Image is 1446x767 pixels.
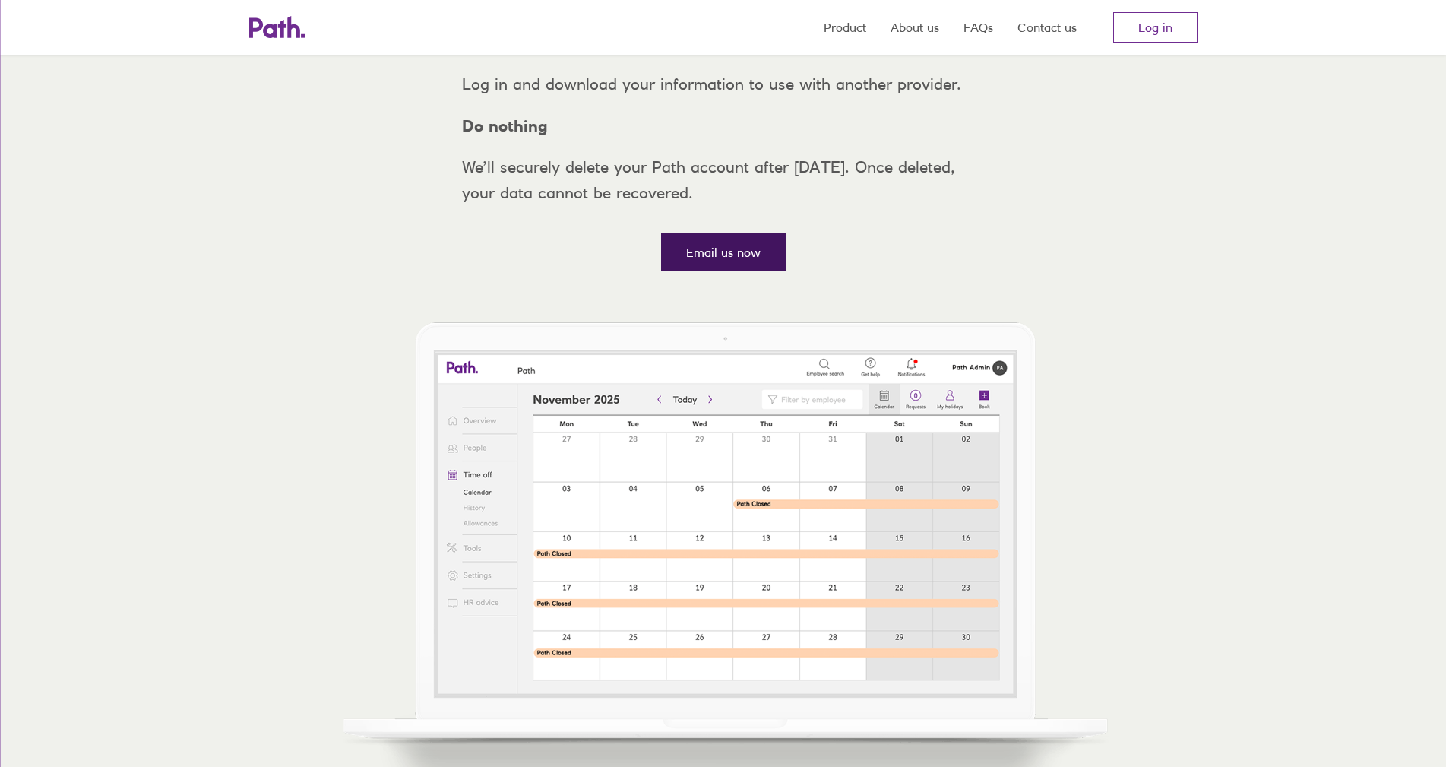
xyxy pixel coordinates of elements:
a: Log in [1113,12,1198,43]
p: We’ll securely delete your Path account after [DATE]. Once deleted, your data cannot be recovered. [450,154,997,205]
a: Email us now [661,233,786,271]
p: Log in and download your information to use with another provider. [450,71,997,97]
strong: Do nothing [462,116,548,135]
